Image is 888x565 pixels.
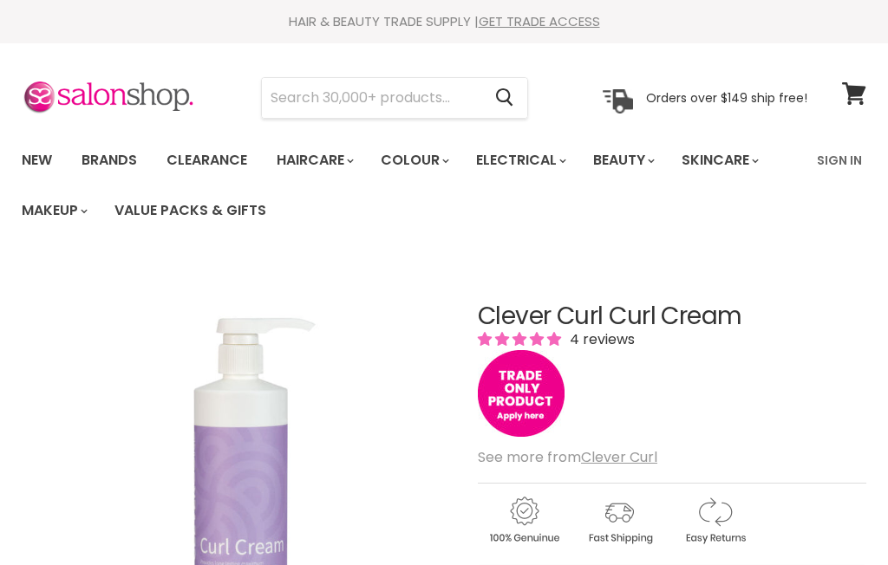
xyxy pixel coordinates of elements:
[264,142,364,179] a: Haircare
[9,142,65,179] a: New
[806,142,872,179] a: Sign In
[463,142,577,179] a: Electrical
[478,329,565,349] span: 5.00 stars
[69,142,150,179] a: Brands
[368,142,460,179] a: Colour
[646,89,807,105] p: Orders over $149 ship free!
[581,447,657,467] a: Clever Curl
[153,142,260,179] a: Clearance
[9,192,98,229] a: Makeup
[481,78,527,118] button: Search
[478,447,657,467] span: See more from
[573,494,665,547] img: shipping.gif
[262,78,481,118] input: Search
[479,12,600,30] a: GET TRADE ACCESS
[478,494,570,547] img: genuine.gif
[478,303,866,330] h1: Clever Curl Curl Cream
[669,142,769,179] a: Skincare
[9,135,806,236] ul: Main menu
[565,329,635,349] span: 4 reviews
[478,350,565,437] img: tradeonly_small.jpg
[580,142,665,179] a: Beauty
[101,192,279,229] a: Value Packs & Gifts
[261,77,528,119] form: Product
[669,494,761,547] img: returns.gif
